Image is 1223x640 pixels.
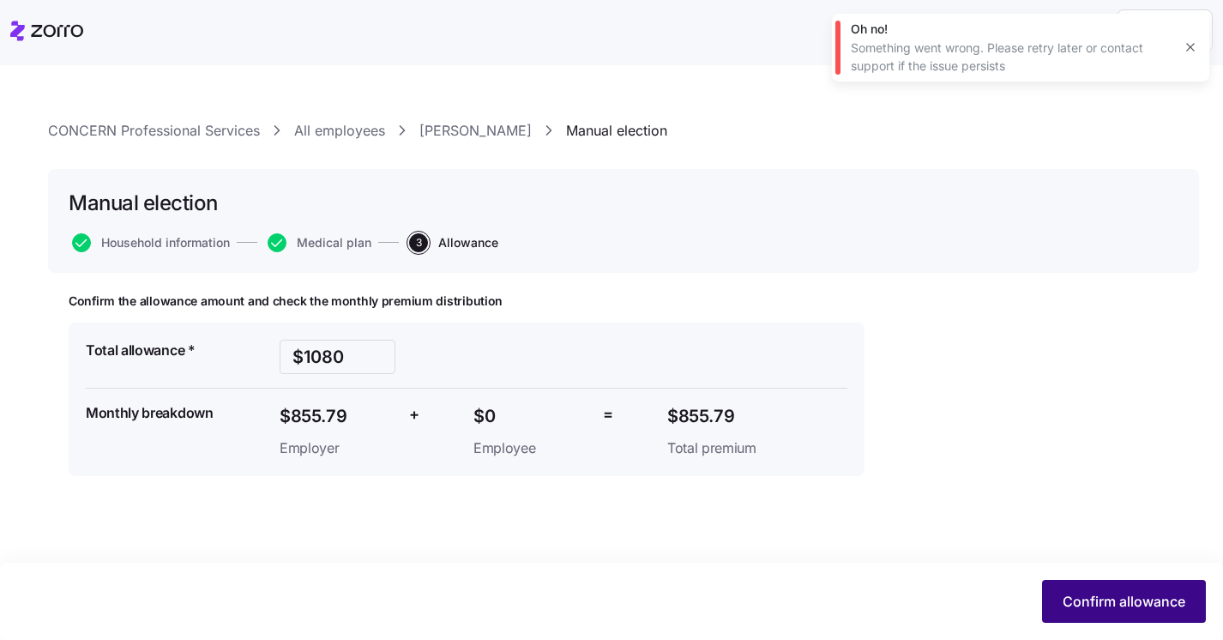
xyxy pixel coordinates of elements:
span: Employer [280,438,395,459]
a: Medical plan [264,233,371,252]
button: Confirm allowance [1042,580,1206,623]
div: Oh no! [851,21,1172,38]
span: Household information [101,237,230,249]
button: Household information [72,233,230,252]
a: Household information [69,233,230,252]
a: All employees [294,120,385,142]
button: Medical plan [268,233,371,252]
span: Total allowance * [86,340,196,361]
h1: Confirm the allowance amount and check the monthly premium distribution [69,293,865,309]
h1: Manual election [69,190,218,216]
span: $855.79 [280,402,395,431]
a: 3Allowance [406,233,498,252]
span: Total premium [667,438,783,459]
span: Medical plan [297,237,371,249]
div: Something went wrong. Please retry later or contact support if the issue persists [851,39,1172,75]
a: Manual election [566,120,667,142]
span: $855.79 [667,402,783,431]
span: = [603,402,613,427]
span: Confirm allowance [1063,591,1185,612]
button: 3Allowance [409,233,498,252]
span: Monthly breakdown [86,402,214,424]
span: 3 [409,233,428,252]
span: $0 [473,402,589,431]
span: + [409,402,419,427]
a: [PERSON_NAME] [419,120,532,142]
span: Allowance [438,237,498,249]
span: Employee [473,438,589,459]
a: CONCERN Professional Services [48,120,260,142]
